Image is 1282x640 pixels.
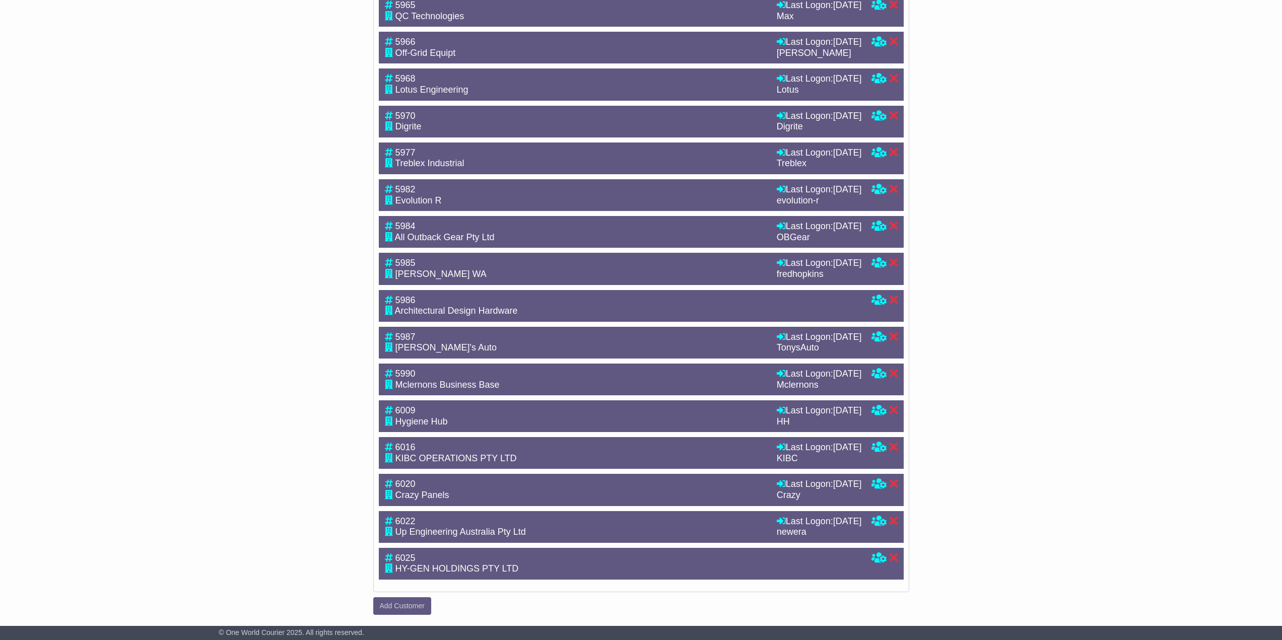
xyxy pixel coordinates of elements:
[395,232,495,242] span: All Outback Gear Pty Ltd
[833,184,862,194] span: [DATE]
[395,306,518,316] span: Architectural Design Hardware
[395,221,416,231] span: 5984
[219,628,364,636] span: © One World Courier 2025. All rights reserved.
[395,553,416,563] span: 6025
[395,295,416,305] span: 5986
[777,269,862,280] div: fredhopkins
[395,48,456,58] span: Off-Grid Equipt
[395,184,416,194] span: 5982
[777,85,862,96] div: Lotus
[777,48,862,59] div: [PERSON_NAME]
[777,369,862,380] div: Last Logon:
[777,527,862,538] div: newera
[395,148,416,158] span: 5977
[777,11,862,22] div: Max
[777,37,862,48] div: Last Logon:
[833,516,862,526] span: [DATE]
[395,332,416,342] span: 5987
[373,597,431,615] a: Add Customer
[777,74,862,85] div: Last Logon:
[833,74,862,84] span: [DATE]
[777,516,862,527] div: Last Logon:
[395,342,497,352] span: [PERSON_NAME]'s Auto
[777,332,862,343] div: Last Logon:
[777,121,862,132] div: Digrite
[833,369,862,379] span: [DATE]
[833,37,862,47] span: [DATE]
[395,195,442,205] span: Evolution R
[777,342,862,353] div: TonysAuto
[395,405,416,415] span: 6009
[395,380,500,390] span: Mclernons Business Base
[833,148,862,158] span: [DATE]
[395,158,464,168] span: Treblex Industrial
[395,527,526,537] span: Up Engineering Australia Pty Ltd
[395,453,517,463] span: KIBC OPERATIONS PTY LTD
[395,37,416,47] span: 5966
[777,111,862,122] div: Last Logon:
[833,332,862,342] span: [DATE]
[395,121,422,131] span: Digrite
[777,490,862,501] div: Crazy
[395,369,416,379] span: 5990
[777,405,862,416] div: Last Logon:
[395,74,416,84] span: 5968
[395,516,416,526] span: 6022
[777,158,862,169] div: Treblex
[777,195,862,206] div: evolution-r
[395,416,448,426] span: Hygiene Hub
[833,479,862,489] span: [DATE]
[777,416,862,428] div: HH
[777,232,862,243] div: OBGear
[395,563,519,574] span: HY-GEN HOLDINGS PTY LTD
[395,258,416,268] span: 5985
[395,490,449,500] span: Crazy Panels
[395,11,464,21] span: QC Technologies
[777,148,862,159] div: Last Logon:
[833,111,862,121] span: [DATE]
[833,258,862,268] span: [DATE]
[777,184,862,195] div: Last Logon:
[395,111,416,121] span: 5970
[777,479,862,490] div: Last Logon:
[395,269,487,279] span: [PERSON_NAME] WA
[777,453,862,464] div: KIBC
[833,221,862,231] span: [DATE]
[777,258,862,269] div: Last Logon:
[395,479,416,489] span: 6020
[777,442,862,453] div: Last Logon:
[395,442,416,452] span: 6016
[833,405,862,415] span: [DATE]
[833,442,862,452] span: [DATE]
[395,85,468,95] span: Lotus Engineering
[777,380,862,391] div: Mclernons
[777,221,862,232] div: Last Logon:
